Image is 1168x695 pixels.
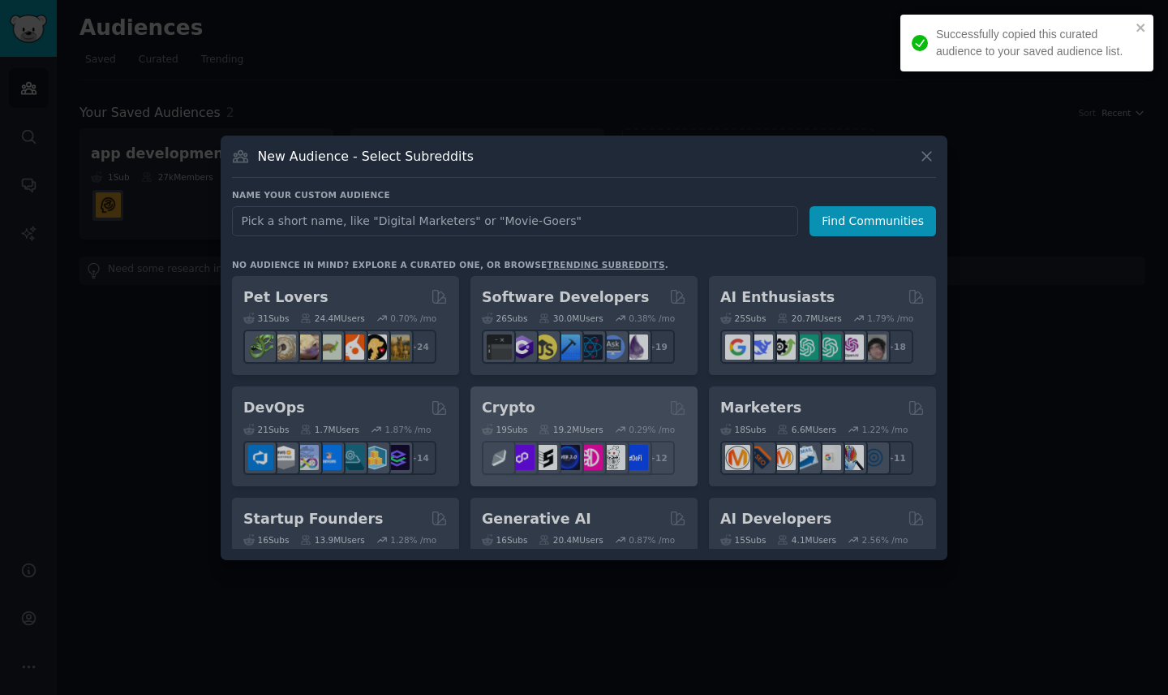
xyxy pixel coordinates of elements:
[232,206,798,236] input: Pick a short name, like "Digital Marketers" or "Movie-Goers"
[809,206,936,236] button: Find Communities
[936,26,1131,60] div: Successfully copied this curated audience to your saved audience list.
[258,148,474,165] h3: New Audience - Select Subreddits
[232,189,936,201] h3: Name your custom audience
[547,260,664,270] a: trending subreddits
[1136,21,1147,34] button: close
[232,259,668,270] div: No audience in mind? Explore a curated one, or browse .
